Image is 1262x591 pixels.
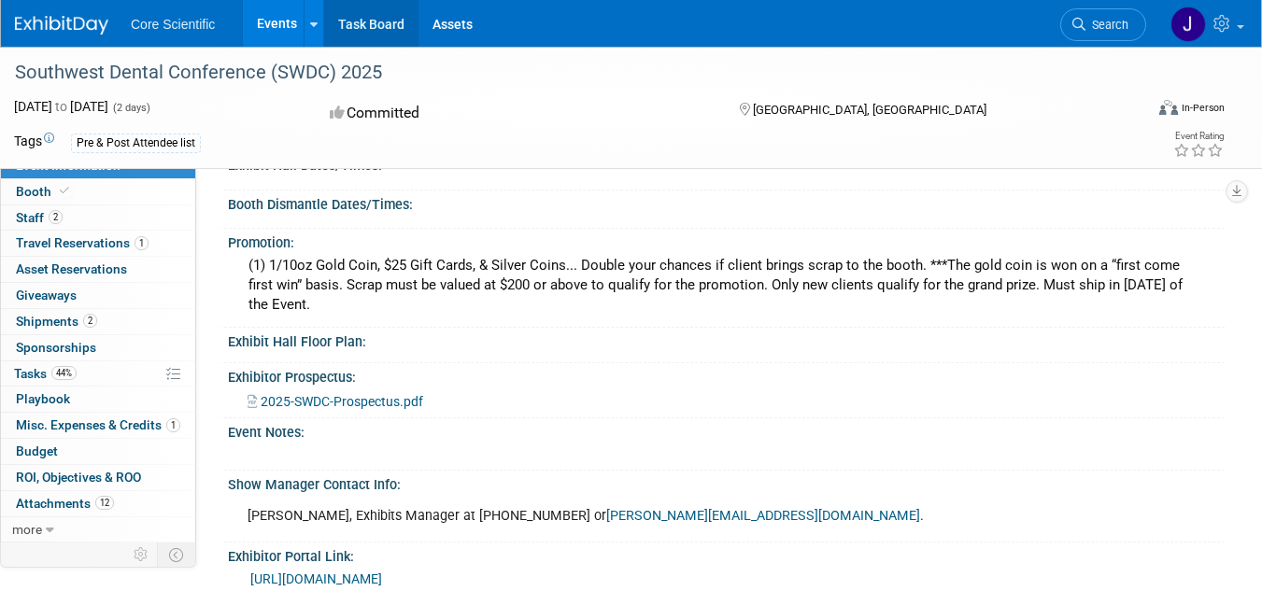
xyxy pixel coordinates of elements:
div: Committed [324,97,709,130]
span: 12 [95,496,114,510]
div: Exhibit Hall Floor Plan: [228,328,1225,351]
a: Staff2 [1,205,195,231]
div: Promotion: [228,229,1225,252]
i: Booth reservation complete [60,186,69,196]
a: ROI, Objectives & ROO [1,465,195,490]
div: Event Rating [1173,132,1224,141]
a: more [1,517,195,542]
a: Giveaways [1,283,195,308]
div: Show Manager Contact Info: [228,471,1225,494]
div: [PERSON_NAME], Exhibits Manager at [PHONE_NUMBER] or . [234,498,1028,535]
div: In-Person [1181,101,1225,115]
span: ROI, Objectives & ROO [16,470,141,485]
span: 2 [83,314,97,328]
span: Staff [16,210,63,225]
span: more [12,522,42,537]
span: Booth [16,184,73,199]
a: Asset Reservations [1,257,195,282]
span: 2 [49,210,63,224]
span: 1 [135,236,149,250]
td: Personalize Event Tab Strip [125,542,158,567]
td: Tags [14,132,54,153]
span: Tasks [14,366,77,381]
a: Travel Reservations1 [1,231,195,256]
div: Booth Dismantle Dates/Times: [228,190,1225,214]
div: Event Format [1046,97,1225,125]
a: Booth [1,179,195,204]
a: [PERSON_NAME][EMAIL_ADDRESS][DOMAIN_NAME] [606,508,920,524]
span: Budget [16,443,58,458]
span: Search [1085,18,1128,32]
a: 2025-SWDC-Prospectus.pdf [248,394,423,409]
span: Core Scientific [131,17,215,32]
span: 44% [51,366,77,380]
span: Sponsorships [16,340,96,355]
span: Asset Reservations [16,261,127,276]
div: Southwest Dental Conference (SWDC) 2025 [8,56,1122,90]
td: Toggle Event Tabs [158,542,196,567]
span: Shipments [16,314,97,329]
span: (2 days) [111,102,150,114]
a: Search [1060,8,1146,41]
a: Tasks44% [1,361,195,387]
div: Pre & Post Attendee list [71,134,201,153]
a: Budget [1,439,195,464]
a: [URL][DOMAIN_NAME] [250,571,382,586]
span: Travel Reservations [16,235,149,250]
span: [GEOGRAPHIC_DATA], [GEOGRAPHIC_DATA] [753,103,986,117]
span: [DATE] [DATE] [14,99,108,114]
img: ExhibitDay [15,16,108,35]
div: Event Notes: [228,418,1225,442]
img: Jordan McCullough [1170,7,1206,42]
span: Giveaways [16,288,77,303]
div: Exhibitor Prospectus: [228,363,1225,387]
span: 1 [166,418,180,432]
span: Attachments [16,496,114,511]
span: 2025-SWDC-Prospectus.pdf [261,394,423,409]
a: Sponsorships [1,335,195,360]
a: Misc. Expenses & Credits1 [1,413,195,438]
img: Format-Inperson.png [1159,100,1178,115]
span: Misc. Expenses & Credits [16,417,180,432]
div: (1) 1/10oz Gold Coin, $25 Gift Cards, & Silver Coins... Double your chances if client brings scra... [242,251,1211,320]
span: Playbook [16,391,70,406]
a: Attachments12 [1,491,195,516]
span: to [52,99,70,114]
a: Shipments2 [1,309,195,334]
a: Playbook [1,387,195,412]
div: Exhibitor Portal Link: [228,542,1225,566]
